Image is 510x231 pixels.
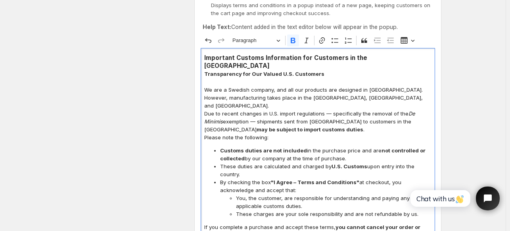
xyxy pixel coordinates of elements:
i: De Minimis [204,110,415,125]
p: Content added in the text editor below will appear in the popup. [203,23,433,31]
span: Paragraph [232,36,274,45]
strong: Transparency for Our Valued U.S. Customers [204,71,324,77]
p: Due to recent changes in U.S. import regulations — specifically the removal of the exemption — sh... [204,110,431,133]
span: By checking the box at checkout, you acknowledge and accept that: [220,178,431,194]
p: Please note the following: [204,133,431,141]
span: Displays terms and conditions in a popup instead of a new page, keeping customers on the cart pag... [211,2,430,16]
strong: Customs duties are not included [220,147,307,154]
div: Editor toolbar [201,33,435,48]
span: These duties are calculated and charged by upon entry into the country. [220,162,431,178]
button: Paragraph, Heading [229,35,284,47]
span: These charges are your sole responsibility and are not refundable by us. [236,210,431,218]
strong: U.S. Customs [332,163,367,169]
strong: may be subject to import customs duties [257,126,363,133]
strong: "I Agree – Terms and Conditions" [271,179,359,185]
strong: Important Customs Information for Customers in the [GEOGRAPHIC_DATA] [204,54,367,69]
strong: Help Text: [203,23,231,30]
iframe: Tidio Chat [402,180,506,217]
span: You, the customer, are responsible for understanding and paying any applicable customs duties. [236,194,431,210]
p: We are a Swedish company, and all our products are designed in [GEOGRAPHIC_DATA]. However, manufa... [204,86,431,110]
span: in the purchase price and are by our company at the time of purchase. [220,146,431,162]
